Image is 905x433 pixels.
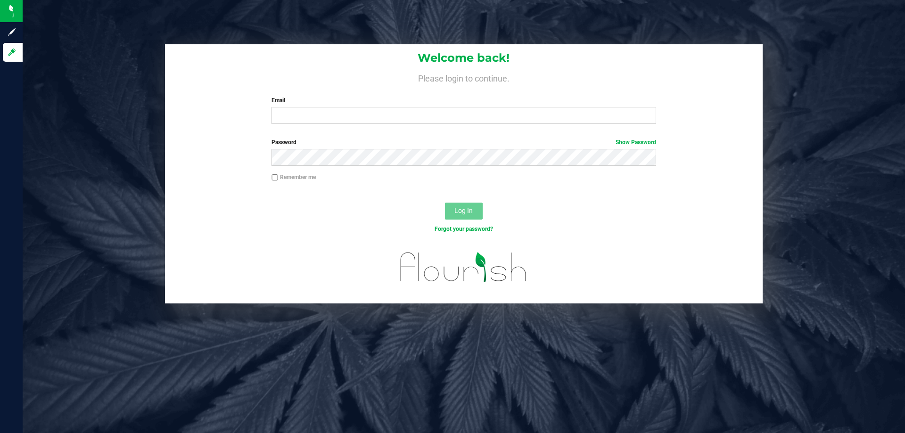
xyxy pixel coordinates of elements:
[165,72,763,83] h4: Please login to continue.
[271,173,316,181] label: Remember me
[7,48,16,57] inline-svg: Log in
[616,139,656,146] a: Show Password
[271,96,656,105] label: Email
[271,139,296,146] span: Password
[7,27,16,37] inline-svg: Sign up
[389,243,538,291] img: flourish_logo.svg
[454,207,473,214] span: Log In
[165,52,763,64] h1: Welcome back!
[435,226,493,232] a: Forgot your password?
[445,203,483,220] button: Log In
[271,174,278,181] input: Remember me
